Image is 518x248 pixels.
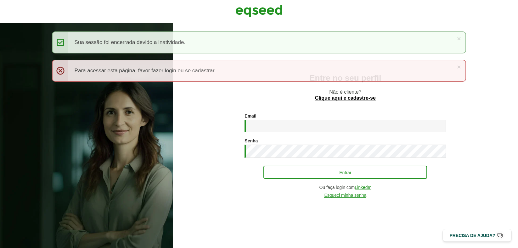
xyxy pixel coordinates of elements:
[263,166,427,179] button: Entrar
[457,35,461,42] a: ×
[315,96,376,101] a: Clique aqui e cadastre-se
[185,89,505,101] p: Não é cliente?
[235,3,283,19] img: EqSeed Logo
[457,63,461,70] a: ×
[52,31,466,53] div: Sua sessão foi encerrada devido a inatividade.
[324,193,366,198] a: Esqueci minha senha
[245,139,258,143] label: Senha
[245,114,256,118] label: Email
[52,60,466,82] div: Para acessar esta página, favor fazer login ou se cadastrar.
[355,185,371,190] a: LinkedIn
[245,185,446,190] div: Ou faça login com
